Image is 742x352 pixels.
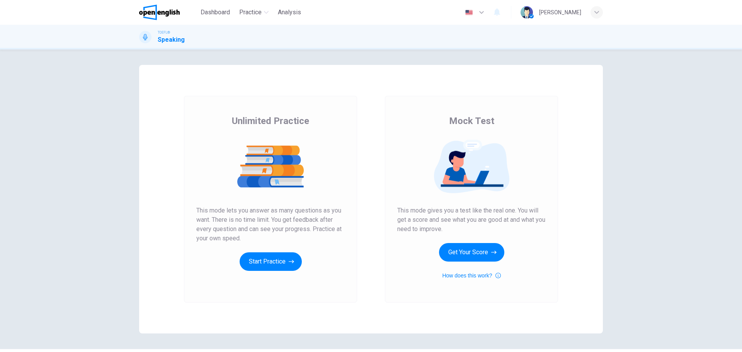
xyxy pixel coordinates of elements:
button: Practice [236,5,272,19]
button: Dashboard [197,5,233,19]
span: This mode lets you answer as many questions as you want. There is no time limit. You get feedback... [196,206,345,243]
h1: Speaking [158,35,185,44]
button: How does this work? [442,271,500,280]
span: Practice [239,8,262,17]
span: Analysis [278,8,301,17]
button: Get Your Score [439,243,504,262]
img: OpenEnglish logo [139,5,180,20]
span: Unlimited Practice [232,115,309,127]
span: This mode gives you a test like the real one. You will get a score and see what you are good at a... [397,206,546,234]
span: Mock Test [449,115,494,127]
button: Analysis [275,5,304,19]
img: en [464,10,474,15]
img: Profile picture [521,6,533,19]
span: TOEFL® [158,30,170,35]
div: [PERSON_NAME] [539,8,581,17]
button: Start Practice [240,252,302,271]
a: OpenEnglish logo [139,5,197,20]
span: Dashboard [201,8,230,17]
